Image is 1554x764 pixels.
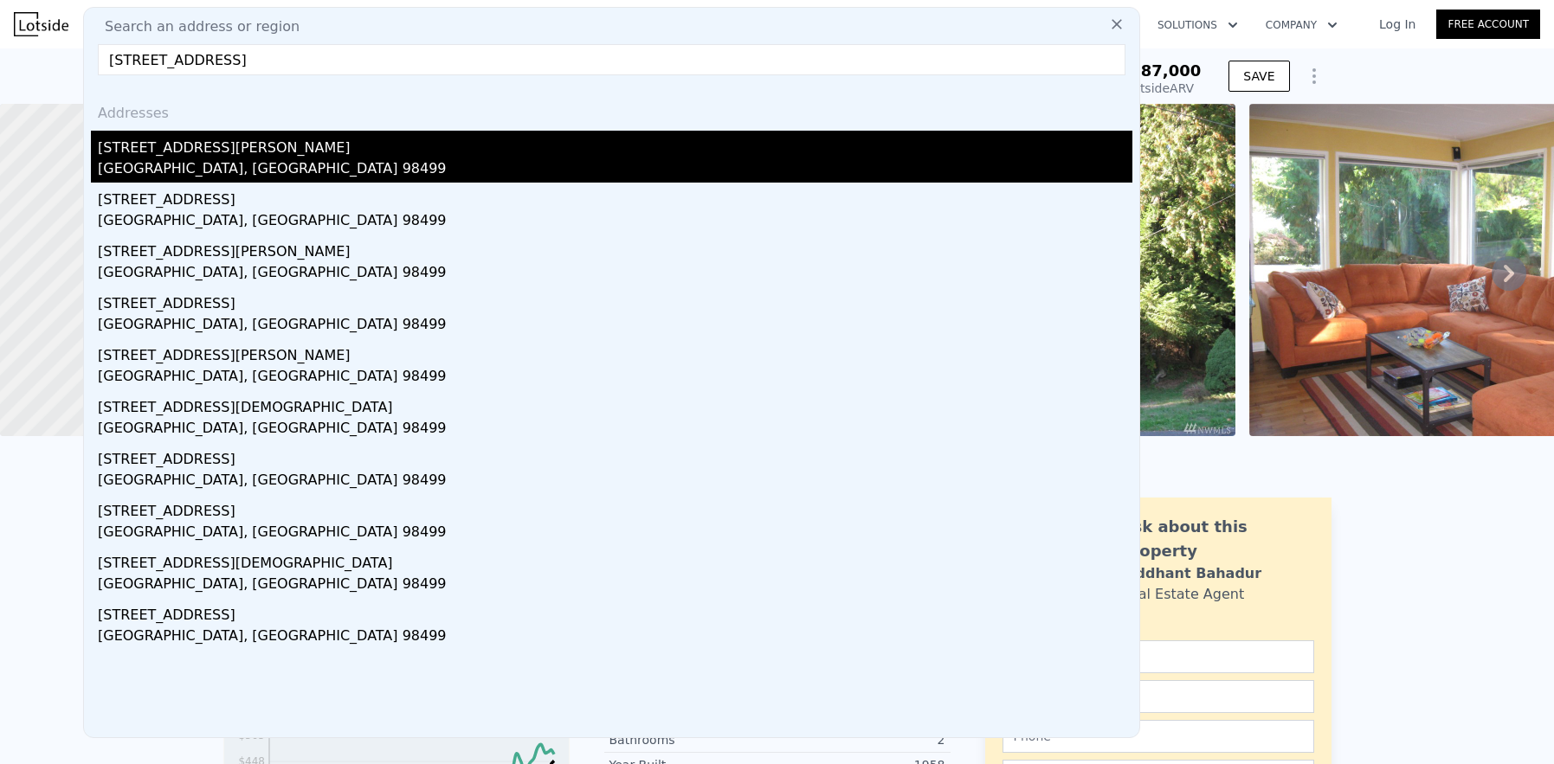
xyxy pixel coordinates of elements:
[1358,16,1436,33] a: Log In
[609,731,777,748] div: Bathrooms
[1121,584,1245,605] div: Real Estate Agent
[98,338,1132,366] div: [STREET_ADDRESS][PERSON_NAME]
[14,12,68,36] img: Lotside
[98,598,1132,626] div: [STREET_ADDRESS]
[98,131,1132,158] div: [STREET_ADDRESS][PERSON_NAME]
[1228,61,1289,92] button: SAVE
[98,546,1132,574] div: [STREET_ADDRESS][DEMOGRAPHIC_DATA]
[98,210,1132,234] div: [GEOGRAPHIC_DATA], [GEOGRAPHIC_DATA] 98499
[98,183,1132,210] div: [STREET_ADDRESS]
[777,731,945,748] div: 2
[91,89,1132,131] div: Addresses
[1121,515,1314,563] div: Ask about this property
[98,574,1132,598] div: [GEOGRAPHIC_DATA], [GEOGRAPHIC_DATA] 98499
[1003,720,1314,753] input: Phone
[91,16,300,37] span: Search an address or region
[1297,59,1332,93] button: Show Options
[98,314,1132,338] div: [GEOGRAPHIC_DATA], [GEOGRAPHIC_DATA] 98499
[1144,10,1252,41] button: Solutions
[98,366,1132,390] div: [GEOGRAPHIC_DATA], [GEOGRAPHIC_DATA] 98499
[98,158,1132,183] div: [GEOGRAPHIC_DATA], [GEOGRAPHIC_DATA] 98499
[1252,10,1351,41] button: Company
[98,44,1125,75] input: Enter an address, city, region, neighborhood or zip code
[238,729,265,742] tspan: $505
[98,262,1132,286] div: [GEOGRAPHIC_DATA], [GEOGRAPHIC_DATA] 98499
[1119,80,1202,97] div: Lotside ARV
[98,442,1132,470] div: [STREET_ADDRESS]
[1121,563,1262,584] div: Siddhant Bahadur
[1119,61,1202,80] span: $787,000
[98,418,1132,442] div: [GEOGRAPHIC_DATA], [GEOGRAPHIC_DATA] 98499
[1003,640,1314,673] input: Name
[98,470,1132,494] div: [GEOGRAPHIC_DATA], [GEOGRAPHIC_DATA] 98499
[1003,680,1314,713] input: Email
[1436,10,1540,39] a: Free Account
[98,234,1132,262] div: [STREET_ADDRESS][PERSON_NAME]
[98,626,1132,650] div: [GEOGRAPHIC_DATA], [GEOGRAPHIC_DATA] 98499
[98,494,1132,522] div: [STREET_ADDRESS]
[98,522,1132,546] div: [GEOGRAPHIC_DATA], [GEOGRAPHIC_DATA] 98499
[98,390,1132,418] div: [STREET_ADDRESS][DEMOGRAPHIC_DATA]
[98,286,1132,314] div: [STREET_ADDRESS]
